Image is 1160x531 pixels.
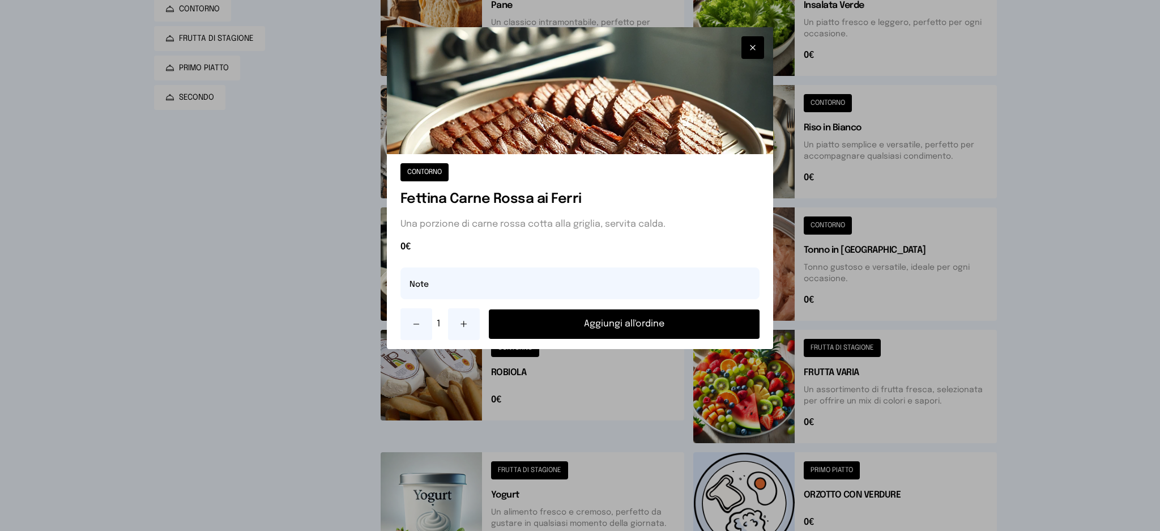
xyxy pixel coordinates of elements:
[387,27,774,154] img: Fettina Carne Rossa ai Ferri
[489,309,760,339] button: Aggiungi all'ordine
[400,240,760,254] span: 0€
[400,218,760,231] p: Una porzione di carne rossa cotta alla griglia, servita calda.
[400,163,449,181] button: CONTORNO
[400,190,760,209] h1: Fettina Carne Rossa ai Ferri
[437,317,443,331] span: 1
